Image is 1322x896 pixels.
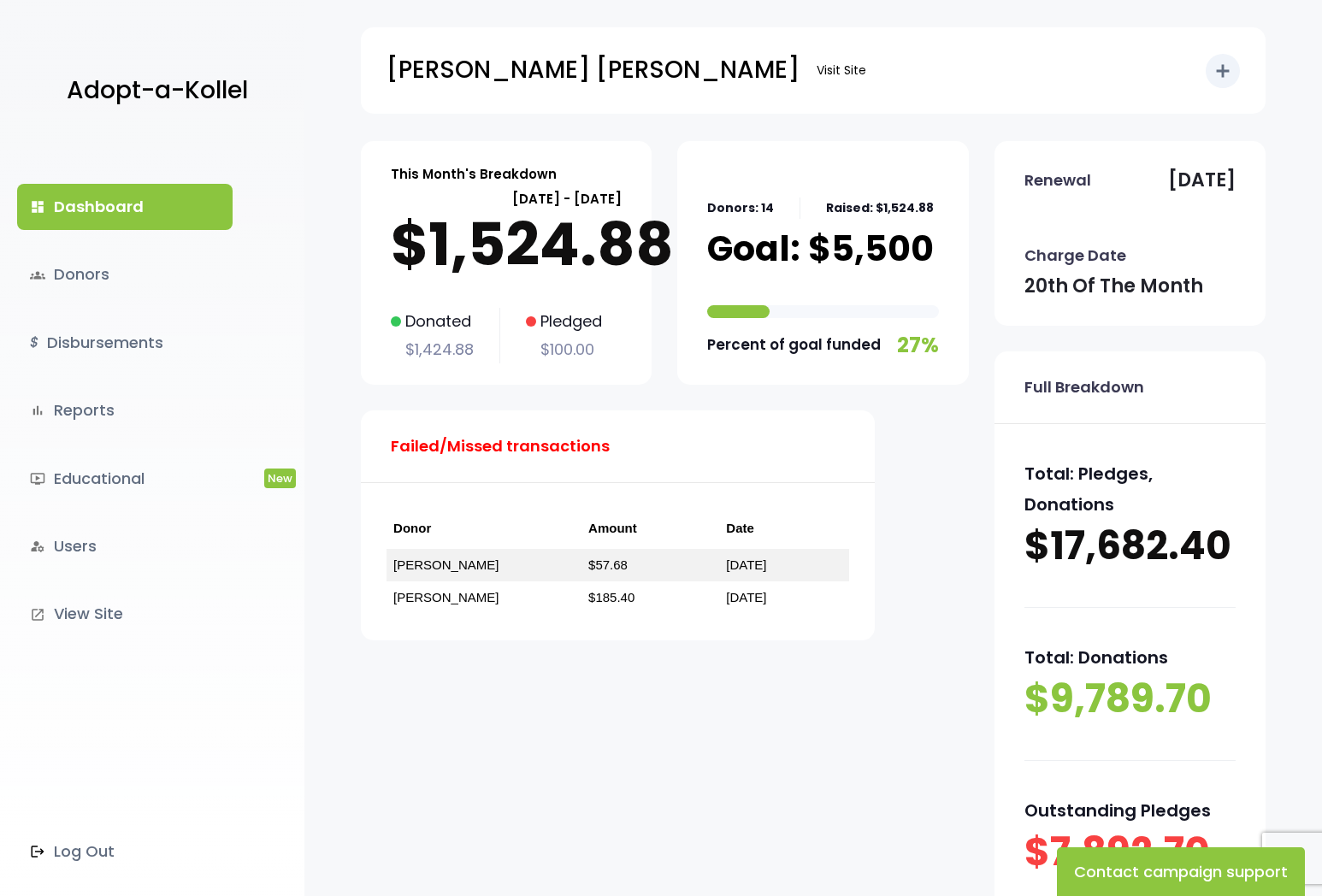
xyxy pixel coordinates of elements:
i: bar_chart [30,403,45,418]
p: $7,892.70 [1024,826,1236,879]
i: $ [30,331,38,356]
p: $100.00 [526,336,602,363]
p: $1,424.88 [391,336,474,363]
th: Date [719,509,849,549]
a: launchView Site [17,591,233,637]
a: $Disbursements [17,320,233,366]
p: Adopt-a-Kollel [67,69,248,112]
a: Log Out [17,828,233,875]
p: $17,682.40 [1024,520,1236,573]
p: Donated [391,308,474,335]
a: groupsDonors [17,251,233,298]
p: 27% [897,327,939,363]
i: add [1213,61,1233,81]
span: New [264,469,296,488]
p: Donors: 14 [707,197,774,219]
p: 20th of the month [1024,269,1203,304]
a: $185.40 [588,590,634,604]
p: Renewal [1024,167,1091,194]
p: Raised: $1,524.88 [826,197,934,219]
span: groups [30,268,45,283]
a: dashboardDashboard [17,184,233,230]
p: Total: Donations [1024,642,1236,673]
button: Contact campaign support [1057,847,1305,896]
th: Amount [581,509,719,549]
a: [DATE] [726,590,766,604]
p: Outstanding Pledges [1024,795,1236,826]
p: This Month's Breakdown [391,162,557,186]
a: manage_accountsUsers [17,523,233,569]
button: add [1206,54,1240,88]
p: Total: Pledges, Donations [1024,458,1236,520]
a: Visit Site [808,54,875,87]
a: Adopt-a-Kollel [58,50,248,133]
p: Goal: $5,500 [707,227,934,270]
a: [PERSON_NAME] [393,590,499,604]
p: $1,524.88 [391,210,622,279]
p: Full Breakdown [1024,374,1144,401]
p: Charge Date [1024,242,1126,269]
p: Pledged [526,308,602,335]
p: [DATE] [1168,163,1236,197]
a: bar_chartReports [17,387,233,433]
p: Failed/Missed transactions [391,433,610,460]
a: $57.68 [588,557,628,572]
p: [DATE] - [DATE] [391,187,622,210]
a: [PERSON_NAME] [393,557,499,572]
th: Donor [387,509,581,549]
a: [DATE] [726,557,766,572]
p: Percent of goal funded [707,332,881,358]
i: launch [30,607,45,622]
p: [PERSON_NAME] [PERSON_NAME] [387,49,800,91]
i: manage_accounts [30,539,45,554]
i: ondemand_video [30,471,45,486]
i: dashboard [30,199,45,215]
a: ondemand_videoEducationalNew [17,456,233,502]
p: $9,789.70 [1024,673,1236,726]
